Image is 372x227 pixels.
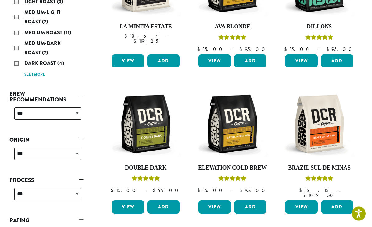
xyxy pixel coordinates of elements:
[231,187,233,194] span: –
[337,187,340,194] span: –
[9,215,84,226] a: Rating
[305,175,333,185] div: Rated 5.00 out of 5
[124,33,130,40] span: $
[318,46,320,53] span: –
[284,24,355,31] h4: Dillons
[197,88,268,160] img: DCR-12oz-Elevation-Cold-Brew-Stock-scaled.png
[165,33,167,40] span: –
[303,192,336,199] bdi: 102.50
[234,55,266,68] button: Add
[197,46,203,53] span: $
[57,60,64,67] span: (4)
[197,165,268,172] h4: Elevation Cold Brew
[147,55,180,68] button: Add
[197,46,225,53] bdi: 15.00
[153,187,181,194] bdi: 95.00
[197,24,268,31] h4: Ava Blonde
[239,46,268,53] bdi: 95.00
[198,55,231,68] a: View
[111,187,138,194] bdi: 15.00
[147,201,180,214] button: Add
[64,29,71,37] span: (11)
[112,201,144,214] a: View
[326,46,331,53] span: $
[42,49,48,57] span: (7)
[284,46,289,53] span: $
[284,165,355,172] h4: Brazil Sul De Minas
[42,18,48,26] span: (7)
[112,55,144,68] a: View
[197,187,225,194] bdi: 15.00
[111,187,116,194] span: $
[9,175,84,186] a: Process
[24,40,61,57] span: Medium-Dark Roast
[321,201,353,214] button: Add
[321,55,353,68] button: Add
[124,33,159,40] bdi: 18.64
[9,146,84,168] div: Origin
[218,175,246,185] div: Rated 5.00 out of 5
[9,105,84,127] div: Brew Recommendations
[24,9,60,26] span: Medium-Light Roast
[299,187,331,194] bdi: 16.13
[198,201,231,214] a: View
[305,34,333,43] div: Rated 5.00 out of 5
[144,187,147,194] span: –
[9,135,84,146] a: Origin
[285,55,317,68] a: View
[197,187,203,194] span: $
[197,88,268,198] a: Elevation Cold BrewRated 5.00 out of 5
[24,29,64,37] span: Medium Roast
[153,187,158,194] span: $
[239,187,268,194] bdi: 95.00
[231,46,233,53] span: –
[110,24,181,31] h4: La Minita Estate
[24,72,45,78] a: See 1 more
[239,187,245,194] span: $
[285,201,317,214] a: View
[234,201,266,214] button: Add
[284,88,355,198] a: Brazil Sul De MinasRated 5.00 out of 5
[299,187,304,194] span: $
[133,38,139,45] span: $
[284,88,355,160] img: DCR-12oz-Brazil-Sul-De-Minas-Stock-scaled.png
[24,60,57,67] span: Dark Roast
[218,34,246,43] div: Rated 5.00 out of 5
[326,46,355,53] bdi: 95.00
[110,88,181,160] img: DCR-12oz-Double-Dark-Stock-scaled.png
[110,165,181,172] h4: Double Dark
[9,89,84,105] a: Brew Recommendations
[133,38,158,45] bdi: 119.25
[239,46,245,53] span: $
[284,46,312,53] bdi: 15.00
[110,88,181,198] a: Double DarkRated 4.50 out of 5
[9,186,84,208] div: Process
[132,175,160,185] div: Rated 4.50 out of 5
[303,192,308,199] span: $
